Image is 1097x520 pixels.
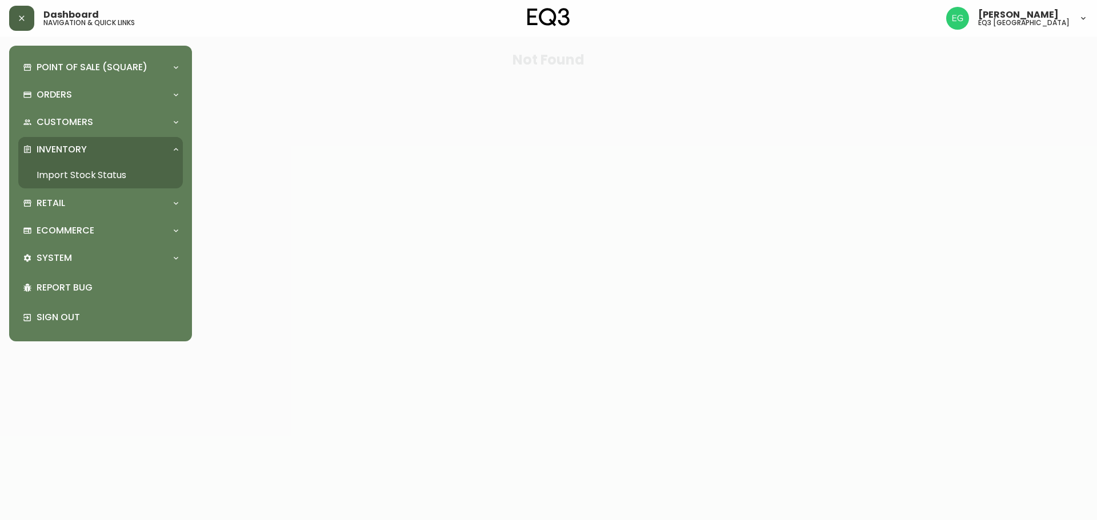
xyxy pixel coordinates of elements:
p: Ecommerce [37,224,94,237]
p: System [37,252,72,264]
div: Report Bug [18,273,183,303]
span: [PERSON_NAME] [978,10,1059,19]
p: Inventory [37,143,87,156]
div: Retail [18,191,183,216]
div: System [18,245,183,271]
p: Report Bug [37,281,178,294]
div: Sign Out [18,303,183,332]
div: Inventory [18,137,183,162]
p: Sign Out [37,311,178,324]
div: Orders [18,82,183,107]
div: Customers [18,110,183,135]
h5: eq3 [GEOGRAPHIC_DATA] [978,19,1070,26]
span: Dashboard [43,10,99,19]
div: Ecommerce [18,218,183,243]
img: db11c1629862fe82d63d0774b1b54d2b [946,7,969,30]
a: Import Stock Status [18,162,183,188]
p: Point of Sale (Square) [37,61,147,74]
p: Retail [37,197,65,209]
div: Point of Sale (Square) [18,55,183,80]
p: Customers [37,116,93,128]
h5: navigation & quick links [43,19,135,26]
p: Orders [37,88,72,101]
img: logo [527,8,570,26]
